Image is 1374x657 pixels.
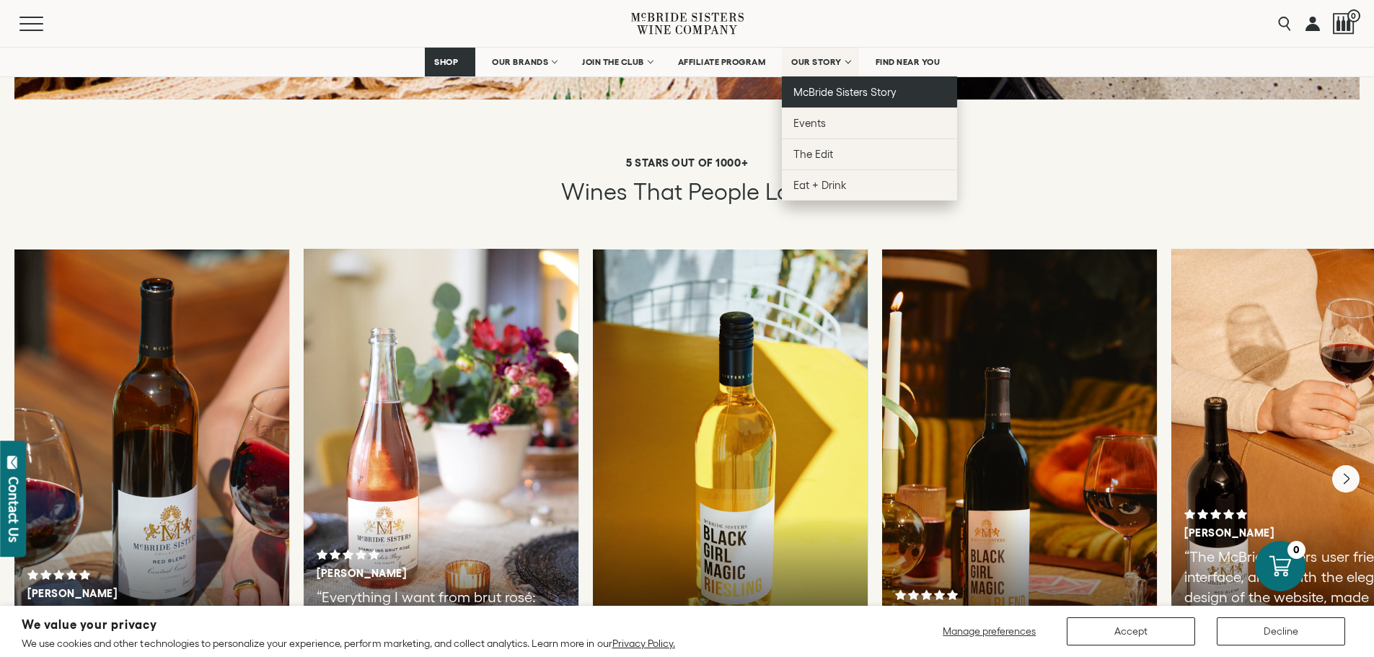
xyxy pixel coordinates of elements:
h3: [PERSON_NAME] [317,567,516,580]
span: FIND NEAR YOU [876,57,941,67]
span: Manage preferences [943,625,1036,637]
span: Wines [561,179,627,204]
span: People [688,179,759,204]
a: JOIN THE CLUB [573,48,661,76]
div: Contact Us [6,477,21,542]
h2: We value your privacy [22,619,675,631]
a: AFFILIATE PROGRAM [669,48,775,76]
span: OUR STORY [791,57,842,67]
a: FIND NEAR YOU [866,48,950,76]
span: that [633,179,682,204]
a: Privacy Policy. [612,638,675,649]
a: OUR BRANDS [483,48,565,76]
button: Next [1332,465,1360,493]
a: OUR STORY [782,48,859,76]
h3: [PERSON_NAME] [27,587,226,600]
span: Events [793,117,826,129]
button: Decline [1217,617,1345,645]
span: McBride Sisters Story [793,86,897,98]
div: 0 [1287,541,1305,559]
button: Accept [1067,617,1195,645]
span: JOIN THE CLUB [582,57,644,67]
span: OUR BRANDS [492,57,548,67]
a: The Edit [782,138,957,169]
p: We use cookies and other technologies to personalize your experience, perform marketing, and coll... [22,637,675,650]
strong: 5 STARS OUT OF 1000+ [626,156,748,169]
span: 0 [1347,9,1360,22]
span: The Edit [793,148,833,160]
span: SHOP [434,57,459,67]
a: Eat + Drink [782,169,957,200]
a: McBride Sisters Story [782,76,957,107]
span: Love [765,179,814,204]
button: Mobile Menu Trigger [19,17,71,31]
span: AFFILIATE PROGRAM [678,57,766,67]
span: Eat + Drink [793,179,847,191]
a: Events [782,107,957,138]
button: Manage preferences [934,617,1045,645]
a: SHOP [425,48,475,76]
